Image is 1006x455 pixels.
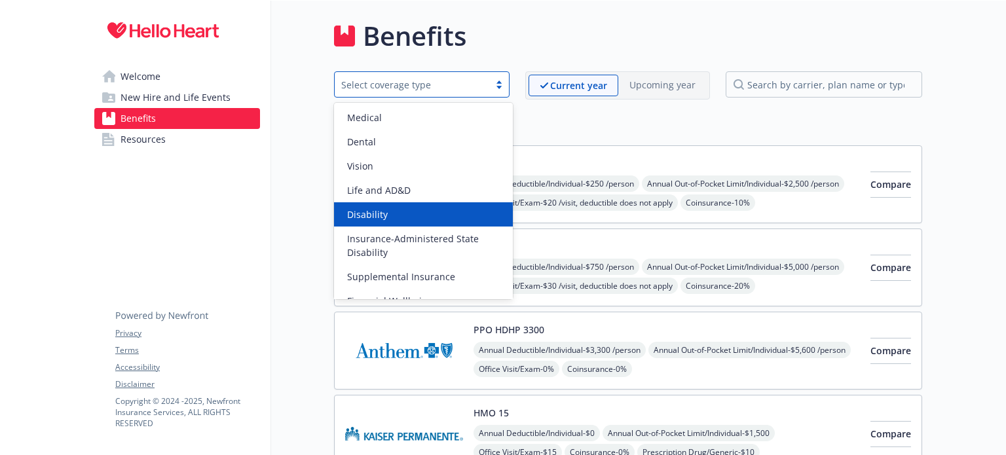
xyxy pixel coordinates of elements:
[347,135,376,149] span: Dental
[618,75,707,96] span: Upcoming year
[94,108,260,129] a: Benefits
[474,259,639,275] span: Annual Deductible/Individual - $750 /person
[121,66,160,87] span: Welcome
[474,278,678,294] span: Office Visit/Exam - $30 /visit, deductible does not apply
[347,159,373,173] span: Vision
[121,108,156,129] span: Benefits
[115,361,259,373] a: Accessibility
[648,342,851,358] span: Annual Out-of-Pocket Limit/Individual - $5,600 /person
[870,255,911,281] button: Compare
[474,425,600,441] span: Annual Deductible/Individual - $0
[345,323,463,378] img: Anthem Blue Cross carrier logo
[680,278,755,294] span: Coinsurance - 20%
[115,344,259,356] a: Terms
[474,406,509,420] button: HMO 15
[121,129,166,150] span: Resources
[347,183,411,197] span: Life and AD&D
[347,294,433,308] span: Financial Wellbeing
[347,111,382,124] span: Medical
[94,66,260,87] a: Welcome
[115,395,259,429] p: Copyright © 2024 - 2025 , Newfront Insurance Services, ALL RIGHTS RESERVED
[94,129,260,150] a: Resources
[347,232,505,259] span: Insurance-Administered State Disability
[347,208,388,221] span: Disability
[603,425,775,441] span: Annual Out-of-Pocket Limit/Individual - $1,500
[870,428,911,440] span: Compare
[474,342,646,358] span: Annual Deductible/Individual - $3,300 /person
[474,175,639,192] span: Annual Deductible/Individual - $250 /person
[870,421,911,447] button: Compare
[642,259,844,275] span: Annual Out-of-Pocket Limit/Individual - $5,000 /person
[680,194,755,211] span: Coinsurance - 10%
[474,194,678,211] span: Office Visit/Exam - $20 /visit, deductible does not apply
[341,78,483,92] div: Select coverage type
[334,115,922,135] h2: Medical
[870,344,911,357] span: Compare
[870,178,911,191] span: Compare
[121,87,231,108] span: New Hire and Life Events
[94,87,260,108] a: New Hire and Life Events
[562,361,632,377] span: Coinsurance - 0%
[629,78,696,92] p: Upcoming year
[642,175,844,192] span: Annual Out-of-Pocket Limit/Individual - $2,500 /person
[726,71,922,98] input: search by carrier, plan name or type
[474,361,559,377] span: Office Visit/Exam - 0%
[870,172,911,198] button: Compare
[363,16,466,56] h1: Benefits
[474,323,544,337] button: PPO HDHP 3300
[870,261,911,274] span: Compare
[870,338,911,364] button: Compare
[550,79,607,92] p: Current year
[115,378,259,390] a: Disclaimer
[347,270,455,283] span: Supplemental Insurance
[115,327,259,339] a: Privacy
